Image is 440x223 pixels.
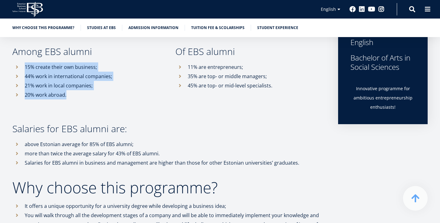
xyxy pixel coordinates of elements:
p: Innovative programme for ambitious entrepreneurship enthusiasts! [350,84,415,112]
a: Instagram [378,6,384,12]
h3: Among EBS alumni [12,47,163,56]
span: Entrepreneurship and Business Administration (session-based studies in [GEOGRAPHIC_DATA]) [7,109,181,114]
a: Admission information [128,25,178,31]
p: 35% are top- or middle managers; [188,72,326,81]
span: Entrepreneurship and Business Administration (daytime studies in [GEOGRAPHIC_DATA]) [7,101,170,107]
a: Facebook [350,6,356,12]
input: Impactful Entrepreneurship [2,86,5,90]
li: 15% create their own business; [12,62,163,72]
p: 11% are entrepreneurs; [188,62,326,72]
p: more than twice the average salary for 43% of EBS alumni. [25,149,326,158]
h2: Why choose this programme? [12,180,326,195]
input: Entrepreneurship and Business Administration (session-based studies in [GEOGRAPHIC_DATA]) [2,109,5,113]
input: International Business Administration [2,94,5,98]
p: 45% are top- or mid-level specialists. [188,81,326,90]
p: above Estonian average for 85% of EBS alumni; [25,140,326,149]
p: It offers a unique opportunity for a university degree while developing a business idea; [25,201,326,211]
span: International Business Administration [7,93,76,99]
span: Impactful Entrepreneurship [7,86,58,91]
a: Youtube [368,6,375,12]
div: English [350,38,415,47]
li: 20% work abroad. [12,90,163,99]
a: Why choose this programme? [12,25,74,31]
a: Tuition fee & scolarships [191,25,245,31]
a: Student Experience [257,25,298,31]
p: Salaries for EBS alumni in business and management are higher than those for other Estonian unive... [25,158,326,167]
span: Last name [157,0,176,6]
div: Bachelor of Arts in Social Sciences [350,53,415,72]
li: 21% work in local companies; [12,81,163,90]
input: Entrepreneurship and Business Administration (daytime studies in [GEOGRAPHIC_DATA]) [2,102,5,105]
a: Linkedin [359,6,365,12]
h3: Of EBS alumni [175,47,326,56]
li: 44% work in international companies; [12,72,163,81]
h3: Salaries for EBS alumni are: [12,124,326,133]
a: Studies at EBS [87,25,116,31]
